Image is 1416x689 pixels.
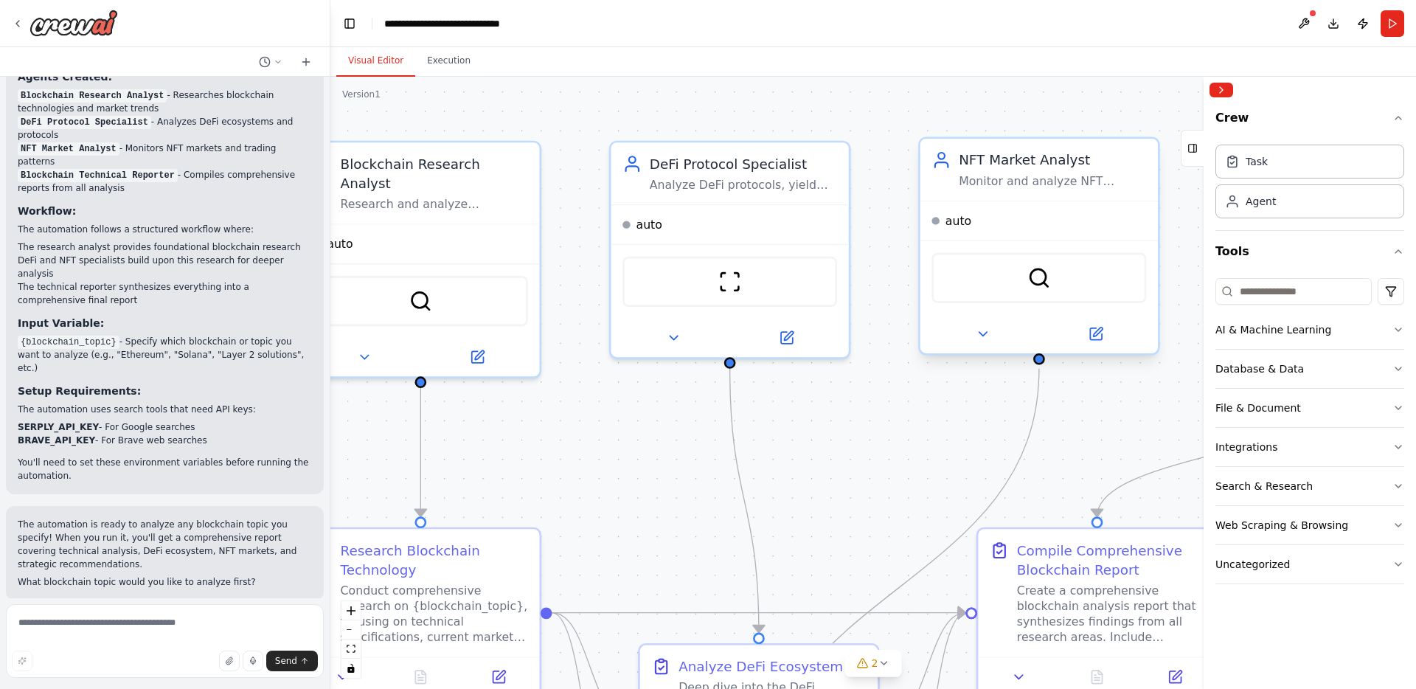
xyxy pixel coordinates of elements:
div: Database & Data [1215,361,1304,376]
div: Research and analyze blockchain projects, technologies, and market trends for {blockchain_topic}.... [341,197,528,212]
span: Send [275,655,297,667]
button: Crew [1215,103,1404,139]
div: Search & Research [1215,479,1313,494]
div: Research Blockchain Technology [341,541,528,579]
div: Version 1 [342,89,381,100]
button: No output available [380,665,462,688]
button: Integrations [1215,428,1404,466]
div: DeFi Protocol SpecialistAnalyze DeFi protocols, yield farming opportunities, and decentralized fi... [609,141,851,359]
button: Open in side panel [1142,665,1208,688]
g: Edge from 85780265-c786-4d46-9f9a-73a8b0d1aadd to 86b2048d-a89f-4852-b0f8-084ce135a8b0 [552,603,966,623]
p: The automation uses search tools that need API keys: [18,403,312,416]
button: Open in side panel [465,665,532,688]
strong: BRAVE_API_KEY [18,435,95,446]
div: Blockchain Research Analyst [341,154,528,193]
li: DeFi and NFT specialists build upon this research for deeper analysis [18,254,312,280]
div: DeFi Protocol Specialist [650,154,837,173]
li: - Compiles comprehensive reports from all analysis [18,168,312,195]
button: toggle interactivity [341,659,361,678]
button: Collapse right sidebar [1209,83,1233,97]
p: You'll need to set these environment variables before running the automation. [18,456,312,482]
div: Tools [1215,272,1404,596]
code: DeFi Protocol Specialist [18,116,151,129]
li: - Analyzes DeFi ecosystems and protocols [18,115,312,142]
code: {blockchain_topic} [18,336,119,349]
div: Crew [1215,139,1404,230]
div: Blockchain Research AnalystResearch and analyze blockchain projects, technologies, and market tre... [300,141,542,378]
button: Database & Data [1215,350,1404,388]
button: Uncategorized [1215,545,1404,584]
strong: Agents Created: [18,71,112,83]
button: No output available [1056,665,1138,688]
img: BraveSearchTool [1027,266,1050,289]
button: Hide left sidebar [339,13,360,34]
strong: SERPLY_API_KEY [18,422,99,432]
span: auto [327,236,353,252]
button: Execution [415,46,482,77]
code: NFT Market Analyst [18,142,119,156]
p: What blockchain topic would you like to analyze first? [18,575,312,589]
div: Monitor and analyze NFT markets, collections, and trading patterns for {blockchain_topic}. Track ... [959,173,1146,189]
button: Search & Research [1215,467,1404,505]
div: AI & Machine Learning [1215,322,1331,337]
img: Logo [29,10,118,36]
button: Start a new chat [294,53,318,71]
div: Web Scraping & Browsing [1215,518,1348,533]
button: Improve this prompt [12,651,32,671]
strong: Workflow: [18,205,76,217]
button: File & Document [1215,389,1404,427]
div: File & Document [1215,401,1301,415]
button: zoom in [341,601,361,620]
strong: Setup Requirements: [18,385,141,397]
span: auto [636,217,662,232]
button: fit view [341,640,361,659]
li: - For Brave web searches [18,434,312,447]
div: Analyze DeFi Ecosystem [678,657,843,676]
button: AI & Machine Learning [1215,311,1404,349]
button: Open in side panel [732,326,841,349]
div: NFT Market Analyst [959,150,1146,170]
g: Edge from d3c4dc0d-e0f8-45a8-8915-b8f83b131e45 to a2a9039a-00ef-4549-9209-352edd36e0e5 [721,369,769,633]
div: Compile Comprehensive Blockchain Report [1017,541,1204,579]
div: Agent [1246,194,1276,209]
button: Upload files [219,651,240,671]
button: Toggle Sidebar [1198,77,1209,689]
li: The technical reporter synthesizes everything into a comprehensive final report [18,280,312,307]
nav: breadcrumb [384,16,543,31]
div: Integrations [1215,440,1277,454]
p: The automation follows a structured workflow where: [18,223,312,236]
div: Create a comprehensive blockchain analysis report that synthesizes findings from all research are... [1017,584,1204,645]
code: Blockchain Research Analyst [18,89,167,103]
div: Task [1246,154,1268,169]
button: Visual Editor [336,46,415,77]
div: Uncategorized [1215,557,1290,572]
span: 2 [872,656,878,671]
div: Analyze DeFi protocols, yield farming opportunities, and decentralized finance ecosystems related... [650,177,837,193]
button: Open in side panel [423,345,532,368]
img: ScrapeWebsiteTool [718,270,741,293]
button: zoom out [341,620,361,640]
div: React Flow controls [341,601,361,678]
button: Click to speak your automation idea [243,651,263,671]
li: - Specify which blockchain or topic you want to analyze (e.g., "Ethereum", "Solana", "Layer 2 sol... [18,335,312,375]
code: Blockchain Technical Reporter [18,169,178,182]
button: Send [266,651,318,671]
li: - For Google searches [18,420,312,434]
button: Tools [1215,231,1404,272]
li: - Monitors NFT markets and trading patterns [18,142,312,168]
g: Edge from 7ca6c8fc-8a57-407c-b08e-4490dd56b53d to 85780265-c786-4d46-9f9a-73a8b0d1aadd [411,369,430,516]
div: Conduct comprehensive research on {blockchain_topic}, focusing on technical specifications, curre... [341,584,528,645]
strong: Input Variable: [18,317,104,329]
button: Open in side panel [1041,322,1150,345]
p: The automation is ready to analyze any blockchain topic you specify! When you run it, you'll get ... [18,518,312,571]
div: NFT Market AnalystMonitor and analyze NFT markets, collections, and trading patterns for {blockch... [918,141,1160,359]
li: - Researches blockchain technologies and market trends [18,89,312,115]
button: 2 [845,650,902,677]
button: Web Scraping & Browsing [1215,506,1404,544]
li: The research analyst provides foundational blockchain research [18,240,312,254]
img: SerplyWebSearchTool [409,289,432,312]
g: Edge from 299316f2-5a04-4bf4-9258-8da6c5e0a5e0 to 86b2048d-a89f-4852-b0f8-084ce135a8b0 [1087,388,1358,516]
span: auto [945,213,971,229]
button: Switch to previous chat [253,53,288,71]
